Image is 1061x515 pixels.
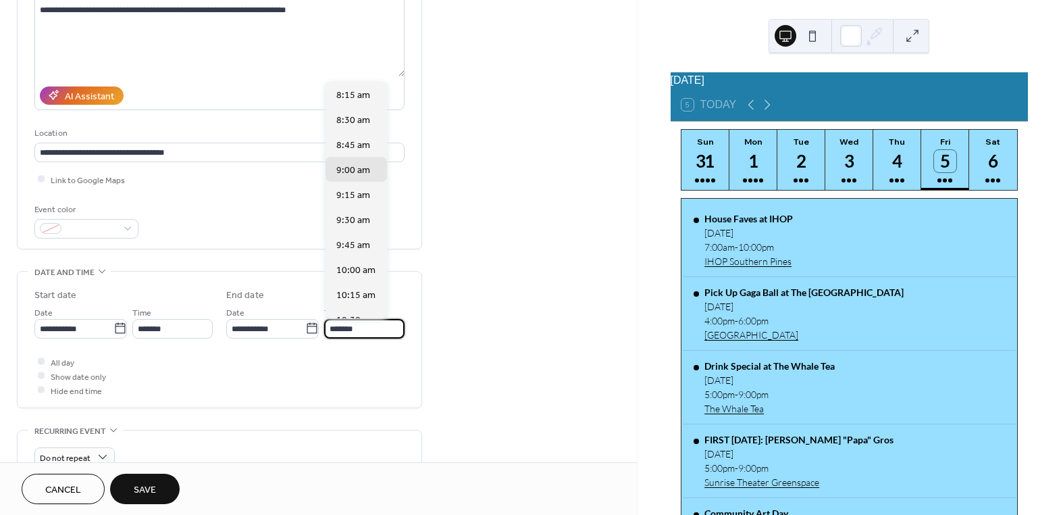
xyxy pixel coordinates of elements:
[336,289,376,303] span: 10:15 am
[735,389,738,400] span: -
[838,150,860,172] div: 3
[681,130,729,190] button: Sun31
[738,389,769,400] span: 9:00pm
[132,305,151,320] span: Time
[925,137,965,147] div: Fri
[704,448,894,460] div: [DATE]
[34,126,402,141] div: Location
[45,483,81,497] span: Cancel
[735,315,738,326] span: -
[735,241,738,253] span: -
[704,287,904,298] div: Pick Up Gaga Ball at The [GEOGRAPHIC_DATA]
[704,462,735,474] span: 5:00pm
[336,314,376,328] span: 10:30 am
[704,301,904,312] div: [DATE]
[685,137,725,147] div: Sun
[336,139,370,153] span: 8:45 am
[973,137,1013,147] div: Sat
[51,355,74,370] span: All day
[34,266,95,280] span: Date and time
[704,374,835,386] div: [DATE]
[336,164,370,178] span: 9:00 am
[873,130,921,190] button: Thu4
[51,173,125,187] span: Link to Google Maps
[790,150,812,172] div: 2
[704,476,894,488] a: Sunrise Theater Greenspace
[22,474,105,504] button: Cancel
[336,214,370,228] span: 9:30 am
[825,130,873,190] button: Wed3
[738,462,769,474] span: 9:00pm
[704,329,904,341] a: [GEOGRAPHIC_DATA]
[829,137,869,147] div: Wed
[336,114,370,128] span: 8:30 am
[733,137,773,147] div: Mon
[134,483,156,497] span: Save
[877,137,917,147] div: Thu
[65,89,114,103] div: AI Assistant
[34,305,53,320] span: Date
[40,87,124,105] button: AI Assistant
[110,474,180,504] button: Save
[51,384,102,398] span: Hide end time
[704,255,793,267] a: IHOP Southern Pines
[671,72,1028,89] div: [DATE]
[738,315,769,326] span: 6:00pm
[324,305,343,320] span: Time
[51,370,106,384] span: Show date only
[704,434,894,445] div: FIRST [DATE]: [PERSON_NAME] "Papa" Gros
[34,289,76,303] div: Start date
[742,150,765,172] div: 1
[738,241,774,253] span: 10:00pm
[704,315,735,326] span: 4:00pm
[777,130,825,190] button: Tue2
[694,150,717,172] div: 31
[969,130,1017,190] button: Sat6
[336,89,370,103] span: 8:15 am
[729,130,777,190] button: Mon1
[34,203,136,217] div: Event color
[704,403,835,414] a: The Whale Tea
[934,150,956,172] div: 5
[704,389,735,400] span: 5:00pm
[886,150,908,172] div: 4
[735,462,738,474] span: -
[982,150,1004,172] div: 6
[704,227,793,239] div: [DATE]
[781,137,821,147] div: Tue
[34,424,106,439] span: Recurring event
[226,289,264,303] div: End date
[226,305,244,320] span: Date
[336,264,376,278] span: 10:00 am
[704,360,835,372] div: Drink Special at The Whale Tea
[704,213,793,224] div: House Faves at IHOP
[336,239,370,253] span: 9:45 am
[704,241,735,253] span: 7:00am
[336,189,370,203] span: 9:15 am
[40,450,90,466] span: Do not repeat
[921,130,969,190] button: Fri5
